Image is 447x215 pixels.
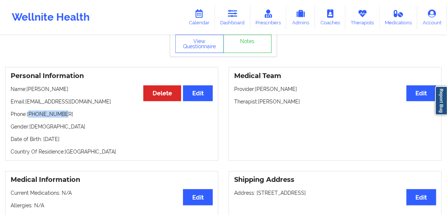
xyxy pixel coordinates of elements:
[11,123,213,130] p: Gender: [DEMOGRAPHIC_DATA]
[234,176,436,184] h3: Shipping Address
[223,35,272,53] a: Notes
[183,5,215,29] a: Calendar
[234,85,436,93] p: Provider: [PERSON_NAME]
[11,98,213,105] p: Email: [EMAIL_ADDRESS][DOMAIN_NAME]
[11,110,213,118] p: Phone: [PHONE_NUMBER]
[250,5,287,29] a: Prescribers
[234,189,436,197] p: Address: [STREET_ADDRESS]
[11,72,213,80] h3: Personal Information
[380,5,418,29] a: Medications
[435,86,447,115] a: Report Bug
[11,148,213,155] p: Country Of Residence: [GEOGRAPHIC_DATA]
[407,85,436,101] button: Edit
[11,176,213,184] h3: Medical Information
[11,189,213,197] p: Current Medications: N/A
[183,189,213,205] button: Edit
[175,35,224,53] button: View Questionnaire
[11,135,213,143] p: Date of Birth: [DATE]
[286,5,315,29] a: Admins
[183,85,213,101] button: Edit
[315,5,346,29] a: Coaches
[417,5,447,29] a: Account
[143,85,181,101] button: Delete
[346,5,380,29] a: Therapists
[234,72,436,80] h3: Medical Team
[11,202,213,209] p: Allergies: N/A
[407,189,436,205] button: Edit
[234,98,436,105] p: Therapist: [PERSON_NAME]
[11,85,213,93] p: Name: [PERSON_NAME]
[215,5,250,29] a: Dashboard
